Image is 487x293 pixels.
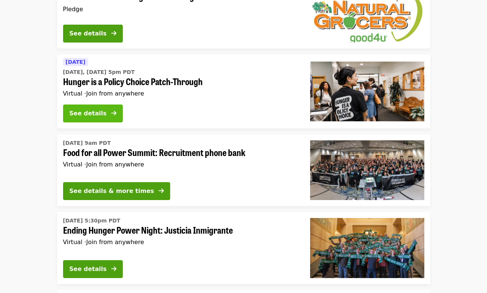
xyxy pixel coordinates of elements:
time: [DATE] 9am PDT [63,139,111,147]
img: Ending Hunger Power Night: Justicia Inmigrante organized by Oregon Food Bank [310,218,424,278]
i: arrow-right icon [111,30,116,37]
button: See details [63,105,123,122]
span: Virtual · [63,161,144,168]
button: See details [63,260,123,278]
a: See details for "Hunger is a Policy Choice Patch-Through" [57,54,430,128]
time: [DATE] 5:30pm PDT [63,217,121,225]
button: See details [63,25,123,43]
a: See details for "Food for all Power Summit: Recruitment phone bank" [57,134,430,206]
span: Virtual · [63,90,144,97]
i: arrow-right icon [159,187,164,194]
span: Pledge [63,6,83,13]
div: See details [69,109,107,118]
span: [DATE] [66,59,85,65]
span: Hunger is a Policy Choice Patch-Through [63,76,298,87]
span: Ending Hunger Power Night: Justicia Inmigrante [63,225,298,236]
img: Hunger is a Policy Choice Patch-Through organized by Oregon Food Bank [310,62,424,121]
img: Food for all Power Summit: Recruitment phone bank organized by Oregon Food Bank [310,140,424,200]
a: See details for "Ending Hunger Power Night: Justicia Inmigrante" [57,212,430,284]
span: Join from anywhere [86,239,144,246]
div: See details [69,29,107,38]
button: See details & more times [63,182,170,200]
span: Food for all Power Summit: Recruitment phone bank [63,147,298,158]
span: Join from anywhere [86,161,144,168]
time: [DATE], [DATE] 5pm PDT [63,68,135,76]
i: arrow-right icon [111,265,116,272]
span: Virtual · [63,239,144,246]
div: See details [69,265,107,274]
div: See details & more times [69,187,154,196]
i: arrow-right icon [111,110,116,117]
span: Join from anywhere [86,90,144,97]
